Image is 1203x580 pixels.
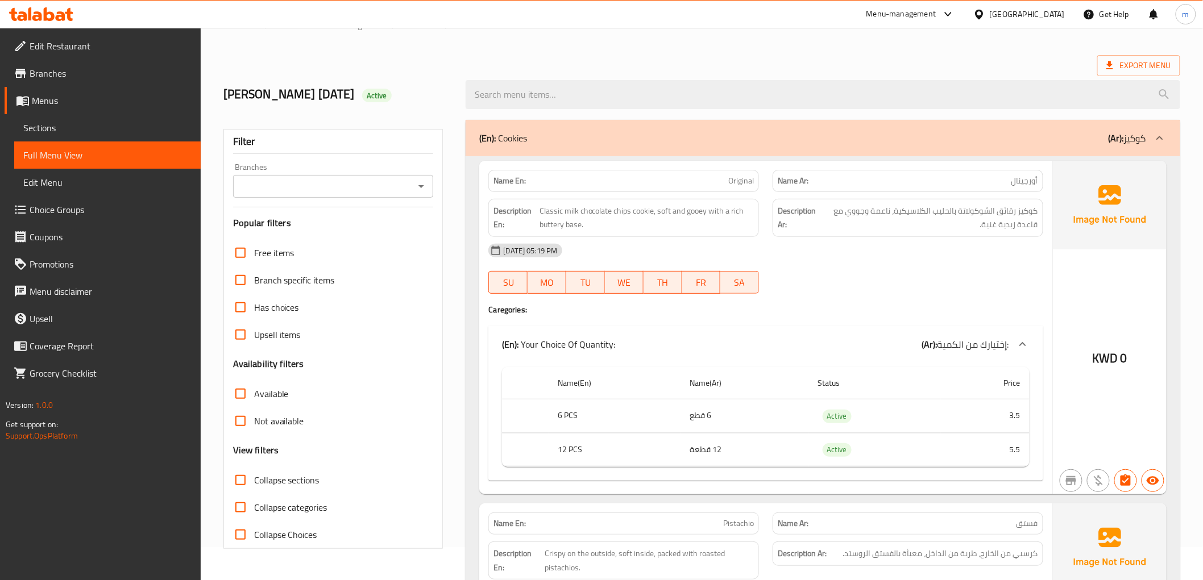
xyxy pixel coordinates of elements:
div: Menu-management [866,7,936,21]
span: Export Menu [1097,55,1180,76]
span: Not available [254,414,304,428]
span: TH [648,274,678,291]
button: Open [413,178,429,194]
b: (En): [479,130,496,147]
h2: [PERSON_NAME] [DATE] [223,86,453,103]
td: 12 قطعة [681,433,809,466]
span: Coupons [30,230,192,244]
span: كوكيز رقائق الشوكولاتة بالحليب الكلاسيكية، ناعمة وجووي مع قاعدة زبدية غنية. [820,204,1038,232]
span: Edit Menu [23,176,192,189]
a: Branches [5,60,201,87]
button: TU [566,271,605,294]
p: Your Choice Of Quantity: [502,337,615,351]
a: Edit Menu [14,169,201,196]
th: Status [809,367,941,399]
h3: Popular filters [233,216,434,230]
p: Cookies [479,131,527,145]
a: Coupons [5,223,201,251]
span: Available [254,387,289,400]
div: (En): Your Choice Of Quantity:(Ar):إختيارك من الكمية: [488,326,1043,362]
span: أورجينال [1011,175,1038,187]
span: Get support on: [6,417,58,432]
a: Edit Restaurant [5,32,201,60]
b: (Ar): [922,336,937,353]
button: SA [720,271,759,294]
a: Menus [401,18,441,32]
h4: Caregories: [488,304,1043,315]
a: Sections [14,114,201,141]
span: KWD [1092,347,1118,369]
span: Menu disclaimer [30,285,192,298]
span: SA [725,274,754,291]
div: (En): Cookies(Ar):كوكيز [488,362,1043,481]
span: Version: [6,398,34,412]
span: Upsell [30,312,192,326]
span: Crispy on the outside, soft inside, packed with roasted pistachios. [545,546,754,574]
span: m [1183,8,1189,20]
a: Home [223,18,260,32]
span: Collapse sections [254,473,320,487]
span: MO [532,274,562,291]
div: [GEOGRAPHIC_DATA] [990,8,1065,20]
a: Upsell [5,305,201,332]
h3: Availability filters [233,357,304,370]
strong: Description Ar: [778,546,827,561]
li: / [445,18,449,32]
p: كوكيز [1109,131,1146,145]
span: Branches [30,66,192,80]
span: WE [609,274,639,291]
th: 12 PCS [549,433,681,466]
a: Menus [5,87,201,114]
button: FR [682,271,721,294]
td: 5.5 [941,433,1030,466]
th: Name(Ar) [681,367,809,399]
a: Menu disclaimer [5,278,201,305]
a: Choice Groups [5,196,201,223]
th: Name(En) [549,367,681,399]
span: Coverage Report [30,339,192,353]
button: Not branch specific item [1060,469,1082,492]
div: (En): Cookies(Ar):كوكيز [466,120,1180,156]
span: FR [687,274,716,291]
a: Grocery Checklist [5,360,201,387]
strong: Description En: [493,546,542,574]
span: Upsell items [254,328,301,341]
button: TH [644,271,682,294]
td: 6 قطع [681,399,809,433]
span: 0 [1121,347,1127,369]
div: Filter [233,130,434,154]
span: إختيارك من الكمية: [937,336,1009,353]
span: SU [493,274,523,291]
strong: Name Ar: [778,175,808,187]
span: Active [823,410,852,423]
span: Export Menu [1106,59,1171,73]
strong: Description Ar: [778,204,818,232]
span: Promotions [30,257,192,271]
span: Restaurants management [287,18,388,32]
span: [DATE] 05:19 PM [499,245,562,256]
span: TU [571,274,600,291]
span: Menus [32,94,192,107]
button: SU [488,271,528,294]
span: Free items [254,246,294,260]
a: Full Menu View [14,141,201,169]
button: Available [1142,469,1164,492]
a: Coverage Report [5,332,201,360]
a: Restaurants management [273,18,388,32]
span: Choice Groups [30,203,192,216]
li: / [392,18,396,32]
span: Active [362,90,392,101]
span: كرسبي من الخارج، طرية من الداخل، معبأة بالفستق الروستد. [843,546,1038,561]
button: Purchased item [1087,469,1110,492]
span: Collapse categories [254,500,327,514]
span: Grocery Checklist [30,366,192,380]
span: Pistachio [723,518,754,529]
span: Full menu view [454,18,512,32]
th: 6 PCS [549,399,681,433]
a: Support.OpsPlatform [6,428,78,443]
span: فستق [1017,518,1038,529]
li: / [264,18,268,32]
strong: Name Ar: [778,518,808,529]
span: Classic milk chocolate chips cookie, soft and gooey with a rich buttery base. [540,204,754,232]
